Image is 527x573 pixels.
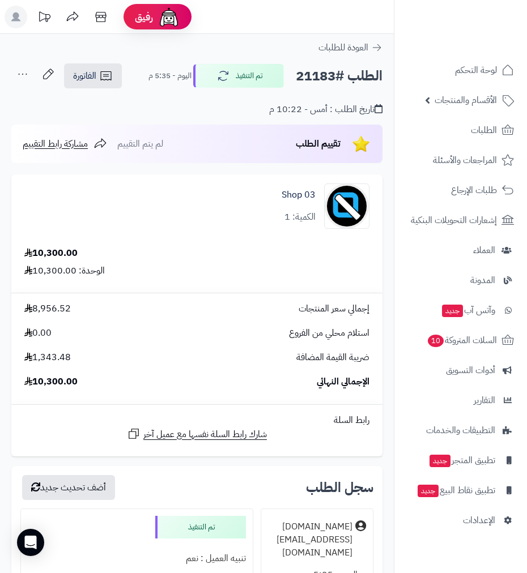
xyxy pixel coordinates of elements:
[193,64,284,88] button: تم التنفيذ
[24,327,52,340] span: 0.00
[117,137,163,151] span: لم يتم التقييم
[306,481,373,494] h3: سجل الطلب
[24,302,71,315] span: 8,956.52
[318,41,382,54] a: العودة للطلبات
[418,485,439,497] span: جديد
[433,152,497,168] span: المراجعات والأسئلة
[401,57,520,84] a: لوحة التحكم
[430,455,450,467] span: جديد
[24,247,78,260] div: 10,300.00
[23,137,107,151] a: مشاركة رابط التقييم
[325,183,369,229] img: no_image-90x90.png
[401,237,520,264] a: العملاء
[148,70,192,82] small: اليوم - 5:35 م
[441,302,495,318] span: وآتس آب
[22,475,115,500] button: أضف تحديث جديد
[401,207,520,234] a: إشعارات التحويلات البنكية
[24,375,78,388] span: 10,300.00
[289,327,369,340] span: استلام محلي من الفروع
[463,512,495,528] span: الإعدادات
[401,357,520,384] a: أدوات التسويق
[401,327,520,354] a: السلات المتروكة10
[296,137,341,151] span: تقييم الطلب
[401,417,520,444] a: التطبيقات والخدمات
[428,335,444,347] span: 10
[17,529,44,556] div: Open Intercom Messenger
[73,69,96,83] span: الفاتورة
[127,427,267,441] a: شارك رابط السلة نفسها مع عميل آخر
[401,507,520,534] a: الإعدادات
[155,516,246,538] div: تم التنفيذ
[401,117,520,144] a: الطلبات
[470,272,495,288] span: المدونة
[143,428,267,441] span: شارك رابط السلة نفسها مع عميل آخر
[442,305,463,317] span: جديد
[158,6,180,28] img: ai-face.png
[296,65,382,88] h2: الطلب #21183
[24,264,105,277] div: الوحدة: 10,300.00
[401,177,520,204] a: طلبات الإرجاع
[450,32,516,55] img: logo-2.png
[473,242,495,258] span: العملاء
[16,414,378,427] div: رابط السلة
[282,189,316,202] a: 03 Shop
[268,520,352,559] div: [DOMAIN_NAME][EMAIL_ADDRESS][DOMAIN_NAME]
[296,351,369,364] span: ضريبة القيمة المضافة
[317,375,369,388] span: الإجمالي النهائي
[299,302,369,315] span: إجمالي سعر المنتجات
[23,137,88,151] span: مشاركة رابط التقييم
[455,62,497,78] span: لوحة التحكم
[411,212,497,228] span: إشعارات التحويلات البنكية
[401,477,520,504] a: تطبيق نقاط البيعجديد
[435,92,497,108] span: الأقسام والمنتجات
[451,182,497,198] span: طلبات الإرجاع
[446,362,495,378] span: أدوات التسويق
[474,392,495,408] span: التقارير
[427,332,497,348] span: السلات المتروكة
[28,548,246,570] div: تنبيه العميل : نعم
[64,63,122,88] a: الفاتورة
[471,122,497,138] span: الطلبات
[24,351,71,364] span: 1,343.48
[401,267,520,294] a: المدونة
[269,103,382,116] div: تاريخ الطلب : أمس - 10:22 م
[401,447,520,474] a: تطبيق المتجرجديد
[401,297,520,324] a: وآتس آبجديد
[426,422,495,438] span: التطبيقات والخدمات
[284,211,316,224] div: الكمية: 1
[401,147,520,174] a: المراجعات والأسئلة
[401,387,520,414] a: التقارير
[30,6,58,31] a: تحديثات المنصة
[416,482,495,498] span: تطبيق نقاط البيع
[318,41,368,54] span: العودة للطلبات
[135,10,153,24] span: رفيق
[428,452,495,468] span: تطبيق المتجر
